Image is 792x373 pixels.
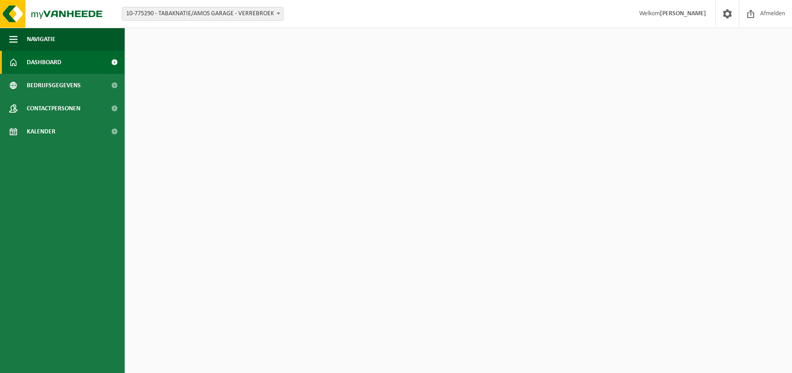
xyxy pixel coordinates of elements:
[122,7,283,20] span: 10-775290 - TABAKNATIE/AMOS GARAGE - VERREBROEK
[27,120,55,143] span: Kalender
[660,10,706,17] strong: [PERSON_NAME]
[27,97,80,120] span: Contactpersonen
[27,51,61,74] span: Dashboard
[122,7,284,21] span: 10-775290 - TABAKNATIE/AMOS GARAGE - VERREBROEK
[27,28,55,51] span: Navigatie
[27,74,81,97] span: Bedrijfsgegevens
